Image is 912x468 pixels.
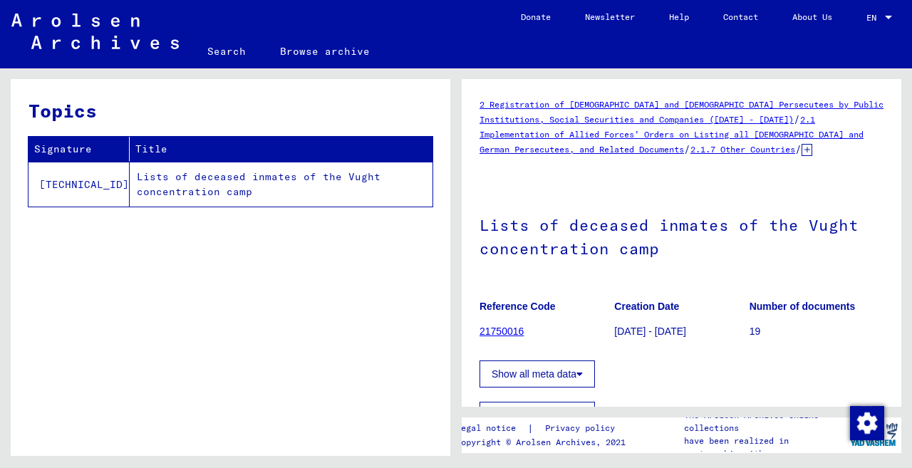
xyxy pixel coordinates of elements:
[690,144,795,155] a: 2.1.7 Other Countries
[11,14,179,49] img: Arolsen_neg.svg
[866,13,882,23] span: EN
[684,409,846,435] p: The Arolsen Archives online collections
[456,436,632,449] p: Copyright © Arolsen Archives, 2021
[850,406,884,440] img: Change consent
[130,137,432,162] th: Title
[263,34,387,68] a: Browse archive
[794,113,800,125] span: /
[684,435,846,460] p: have been realized in partnership with
[614,301,679,312] b: Creation Date
[480,402,595,429] button: Show indexed data
[534,421,632,436] a: Privacy policy
[456,421,632,436] div: |
[480,360,595,388] button: Show all meta data
[750,324,883,339] p: 19
[456,421,527,436] a: Legal notice
[847,417,901,452] img: yv_logo.png
[480,326,524,337] a: 21750016
[190,34,263,68] a: Search
[28,162,130,207] td: [TECHNICAL_ID]
[684,142,690,155] span: /
[480,114,864,155] a: 2.1 Implementation of Allied Forces’ Orders on Listing all [DEMOGRAPHIC_DATA] and German Persecut...
[480,99,883,125] a: 2 Registration of [DEMOGRAPHIC_DATA] and [DEMOGRAPHIC_DATA] Persecutees by Public Institutions, S...
[480,301,556,312] b: Reference Code
[614,324,748,339] p: [DATE] - [DATE]
[480,192,883,279] h1: Lists of deceased inmates of the Vught concentration camp
[28,137,130,162] th: Signature
[130,162,432,207] td: Lists of deceased inmates of the Vught concentration camp
[750,301,856,312] b: Number of documents
[795,142,802,155] span: /
[28,97,432,125] h3: Topics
